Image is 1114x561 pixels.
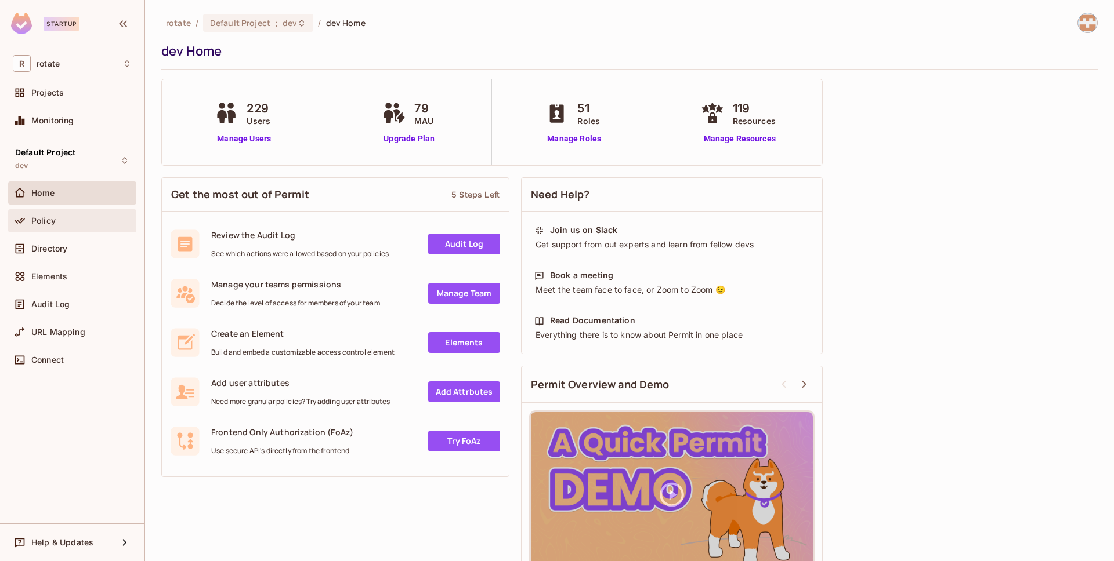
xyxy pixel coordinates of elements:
[428,234,500,254] a: Audit Log
[31,538,93,547] span: Help & Updates
[166,17,191,28] span: the active workspace
[31,188,55,198] span: Home
[211,279,380,290] span: Manage your teams permissions
[31,300,70,309] span: Audit Log
[534,284,809,296] div: Meet the team face to face, or Zoom to Zoom 😉
[428,431,500,451] a: Try FoAz
[283,17,297,28] span: dev
[31,244,67,253] span: Directory
[550,315,635,326] div: Read Documentation
[211,230,389,241] span: Review the Audit Log
[414,115,433,127] span: MAU
[550,224,617,236] div: Join us on Slack
[31,272,67,281] span: Elements
[534,239,809,250] div: Get support from out experts and learn from fellow devs
[171,187,309,202] span: Get the most out of Permit
[31,355,64,365] span: Connect
[428,381,500,402] a: Add Attrbutes
[577,115,600,127] span: Roles
[247,115,270,127] span: Users
[210,17,270,28] span: Default Project
[534,329,809,341] div: Everything there is to know about Permit in one place
[211,328,395,339] span: Create an Element
[31,88,64,97] span: Projects
[196,17,198,28] li: /
[247,100,270,117] span: 229
[318,17,321,28] li: /
[379,133,439,145] a: Upgrade Plan
[274,19,278,28] span: :
[698,133,782,145] a: Manage Resources
[31,216,56,225] span: Policy
[15,148,75,157] span: Default Project
[211,249,389,258] span: See which actions were allowed based on your policies
[1078,13,1097,32] img: harith@letsrotate.com
[550,269,613,281] div: Book a meeting
[211,446,353,456] span: Use secure API's directly from the frontend
[542,133,606,145] a: Manage Roles
[531,377,670,392] span: Permit Overview and Demo
[326,17,366,28] span: dev Home
[428,283,500,304] a: Manage Team
[577,100,600,117] span: 51
[211,397,390,406] span: Need more granular policies? Try adding user attributes
[211,298,380,308] span: Decide the level of access for members of your team
[414,100,433,117] span: 79
[37,59,60,68] span: Workspace: rotate
[733,100,776,117] span: 119
[161,42,1092,60] div: dev Home
[211,427,353,438] span: Frontend Only Authorization (FoAz)
[733,115,776,127] span: Resources
[211,377,390,388] span: Add user attributes
[31,327,85,337] span: URL Mapping
[11,13,32,34] img: SReyMgAAAABJRU5ErkJggg==
[31,116,74,125] span: Monitoring
[13,55,31,72] span: R
[212,133,276,145] a: Manage Users
[428,332,500,353] a: Elements
[451,189,500,200] div: 5 Steps Left
[531,187,590,202] span: Need Help?
[211,348,395,357] span: Build and embed a customizable access control element
[44,17,79,31] div: Startup
[15,161,28,170] span: dev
